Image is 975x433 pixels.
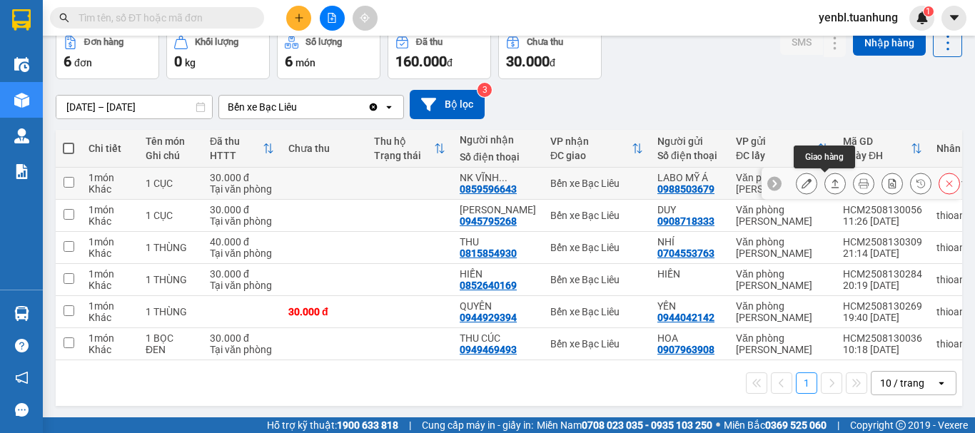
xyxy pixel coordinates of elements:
[550,57,555,68] span: đ
[210,136,263,147] div: Đã thu
[74,57,92,68] span: đơn
[550,338,643,350] div: Bến xe Bạc Liêu
[14,306,29,321] img: warehouse-icon
[388,28,491,79] button: Đã thu160.000đ
[166,28,270,79] button: Khối lượng0kg
[807,9,909,26] span: yenbl.tuanhung
[550,136,632,147] div: VP nhận
[79,10,247,26] input: Tìm tên, số ĐT hoặc mã đơn
[780,29,823,55] button: SMS
[89,172,131,183] div: 1 món
[210,172,274,183] div: 30.000 đ
[353,6,378,31] button: aim
[736,300,829,323] div: Văn phòng [PERSON_NAME]
[288,143,360,154] div: Chưa thu
[146,306,196,317] div: 1 THÙNG
[146,136,196,147] div: Tên món
[843,204,922,215] div: HCM2508130056
[843,248,922,259] div: 21:14 [DATE]
[210,332,274,344] div: 30.000 đ
[337,419,398,431] strong: 1900 633 818
[383,101,395,113] svg: open
[15,371,29,384] span: notification
[277,28,380,79] button: Số lượng6món
[286,6,311,31] button: plus
[298,100,300,114] input: Selected Bến xe Bạc Liêu.
[550,150,632,161] div: ĐC giao
[56,28,159,79] button: Đơn hàng6đơn
[14,128,29,143] img: warehouse-icon
[89,143,131,154] div: Chi tiết
[837,417,839,433] span: |
[736,204,829,227] div: Văn phòng [PERSON_NAME]
[146,332,196,355] div: 1 BỌC ĐEN
[550,274,643,285] div: Bến xe Bạc Liêu
[185,57,196,68] span: kg
[174,53,182,70] span: 0
[285,53,293,70] span: 6
[146,178,196,189] div: 1 CỤC
[926,6,931,16] span: 1
[499,172,507,183] span: ...
[374,136,434,147] div: Thu hộ
[195,37,238,47] div: Khối lượng
[460,344,517,355] div: 0949469493
[657,312,714,323] div: 0944042142
[447,57,453,68] span: đ
[210,183,274,195] div: Tại văn phòng
[736,172,829,195] div: Văn phòng [PERSON_NAME]
[657,248,714,259] div: 0704553763
[843,136,911,147] div: Mã GD
[210,236,274,248] div: 40.000 đ
[460,172,536,183] div: NK VĨNH HƯNG
[843,280,922,291] div: 20:19 [DATE]
[657,172,722,183] div: LABO MỸ Á
[409,417,411,433] span: |
[327,13,337,23] span: file-add
[765,419,827,431] strong: 0369 525 060
[527,37,563,47] div: Chưa thu
[736,150,817,161] div: ĐC lấy
[657,136,722,147] div: Người gửi
[146,150,196,161] div: Ghi chú
[657,344,714,355] div: 0907963908
[941,6,966,31] button: caret-down
[896,420,906,430] span: copyright
[796,372,817,394] button: 1
[582,419,712,431] strong: 0708 023 035 - 0935 103 250
[210,204,274,215] div: 30.000 đ
[295,57,315,68] span: món
[916,11,929,24] img: icon-new-feature
[460,134,536,146] div: Người nhận
[15,403,29,417] span: message
[843,268,922,280] div: HCM2508130284
[374,150,434,161] div: Trạng thái
[948,11,961,24] span: caret-down
[657,236,722,248] div: NHÍ
[843,236,922,248] div: HCM2508130309
[550,210,643,221] div: Bến xe Bạc Liêu
[506,53,550,70] span: 30.000
[89,215,131,227] div: Khác
[294,13,304,23] span: plus
[460,215,517,227] div: 0945795268
[843,300,922,312] div: HCM2508130269
[89,332,131,344] div: 1 món
[14,57,29,72] img: warehouse-icon
[210,344,274,355] div: Tại văn phòng
[305,37,342,47] div: Số lượng
[843,215,922,227] div: 11:26 [DATE]
[657,268,722,280] div: HIỀN
[422,417,533,433] span: Cung cấp máy in - giấy in:
[410,90,485,119] button: Bộ lọc
[460,248,517,259] div: 0815854930
[228,100,297,114] div: Bến xe Bạc Liêu
[56,96,212,118] input: Select a date range.
[203,130,281,168] th: Toggle SortBy
[460,312,517,323] div: 0944929394
[460,280,517,291] div: 0852640169
[736,268,829,291] div: Văn phòng [PERSON_NAME]
[498,28,602,79] button: Chưa thu30.000đ
[460,183,517,195] div: 0859596643
[89,183,131,195] div: Khác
